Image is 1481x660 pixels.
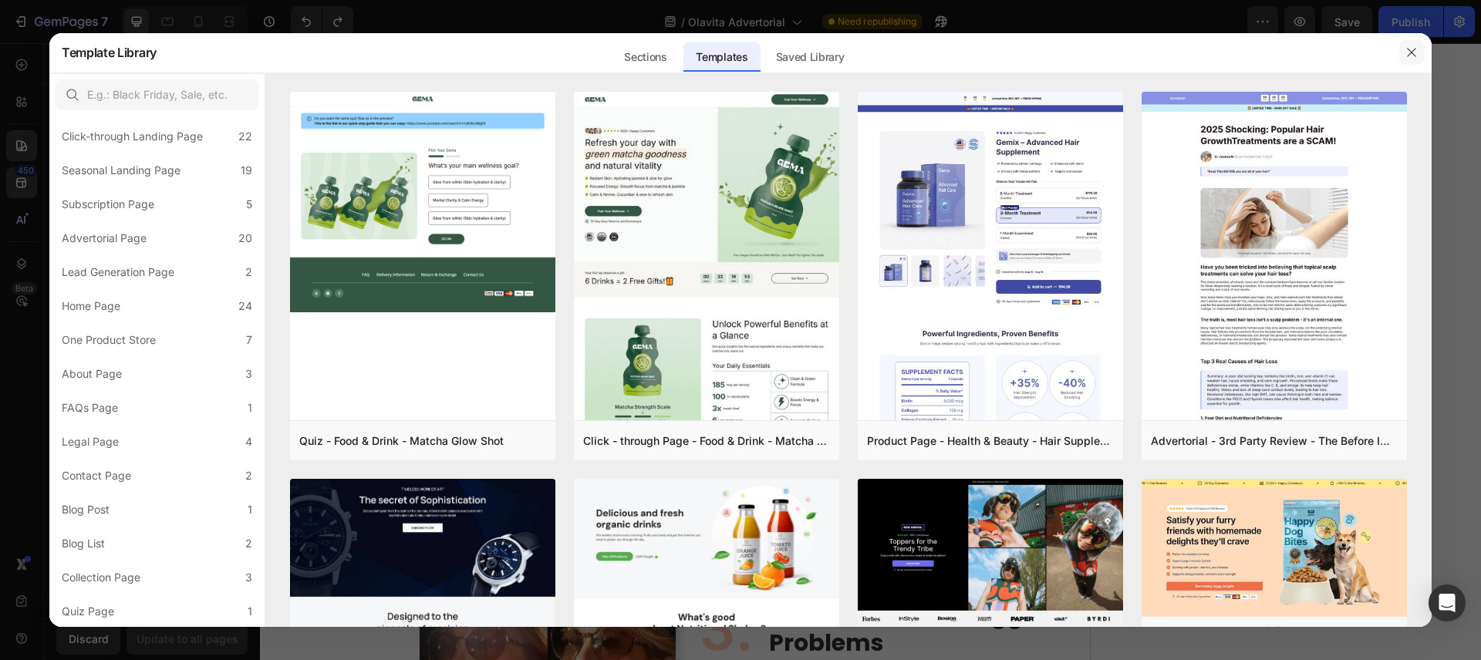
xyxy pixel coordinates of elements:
[62,229,147,247] div: Advertorial Page
[583,432,830,450] div: Click - through Page - Food & Drink - Matcha Glow Shot
[62,297,120,315] div: Home Page
[448,361,798,454] span: is still available to anyone in the [GEOGRAPHIC_DATA]. With its viral success, demand for this pr...
[448,75,798,186] p: dollars going under the knife - but with less risk and a lower price, you can get the same result...
[62,602,114,621] div: Quiz Page
[248,602,252,621] div: 1
[245,466,252,485] div: 2
[62,500,110,519] div: Blog Post
[62,263,174,281] div: Lead Generation Page
[848,15,1048,170] i: “I’ve tried tons of creams but nothing beats the price and the results from the Liquid Solution ....
[246,195,252,214] div: 5
[62,433,119,451] div: Legal Page
[241,161,252,180] div: 19
[245,534,252,553] div: 2
[62,195,154,214] div: Subscription Page
[248,500,252,519] div: 1
[509,248,778,309] strong: It’s Still Available Without A Prescription
[764,42,857,72] div: Saved Library
[440,248,494,310] p: 2.
[245,568,252,587] div: 3
[683,42,760,72] div: Templates
[290,92,555,312] img: quiz-1.png
[62,534,105,553] div: Blog List
[62,399,118,417] div: FAQs Page
[846,207,896,257] img: gempages_585833384975008459-6657db54-a8fe-45d6-b7e0-6074ba797549.webp
[245,263,252,281] div: 2
[867,432,1114,450] div: Product Page - Health & Beauty - Hair Supplement
[62,161,180,180] div: Seasonal Landing Page
[245,433,252,451] div: 4
[238,127,252,146] div: 22
[448,324,783,380] span: The best products for anti-aging often require a medical consultation or a prescription - but for...
[509,555,800,616] strong: It Solves All Your Biggest Problems
[448,56,798,75] p: You can spend thousands of your hard-earned
[62,365,122,383] div: About Page
[62,32,157,72] h2: Template Library
[905,206,1045,277] p: [GEOGRAPHIC_DATA], [GEOGRAPHIC_DATA]
[1429,584,1466,621] div: Open Intercom Messenger
[62,466,131,485] div: Contact Page
[245,365,252,383] div: 3
[62,127,203,146] div: Click-through Landing Page
[1151,432,1398,450] div: Advertorial - 3rd Party Review - The Before Image - Hair Supplement
[238,229,252,247] div: 20
[246,331,252,349] div: 7
[160,227,416,483] img: gempages_585833384975008459-48217236-bb54-41fc-9d4c-3d019937ed54.webp
[62,331,156,349] div: One Product Store
[507,361,605,380] u: Liquid Solution
[448,111,749,149] strong: The Liquid Solution
[62,568,140,587] div: Collection Page
[56,79,258,110] input: E.g.: Black Friday, Sale, etc.
[248,399,252,417] div: 1
[440,555,494,617] p: 3.
[612,42,679,72] div: Sections
[905,187,1026,207] strong: [PERSON_NAME]
[299,432,504,450] div: Quiz - Food & Drink - Matcha Glow Shot
[238,297,252,315] div: 24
